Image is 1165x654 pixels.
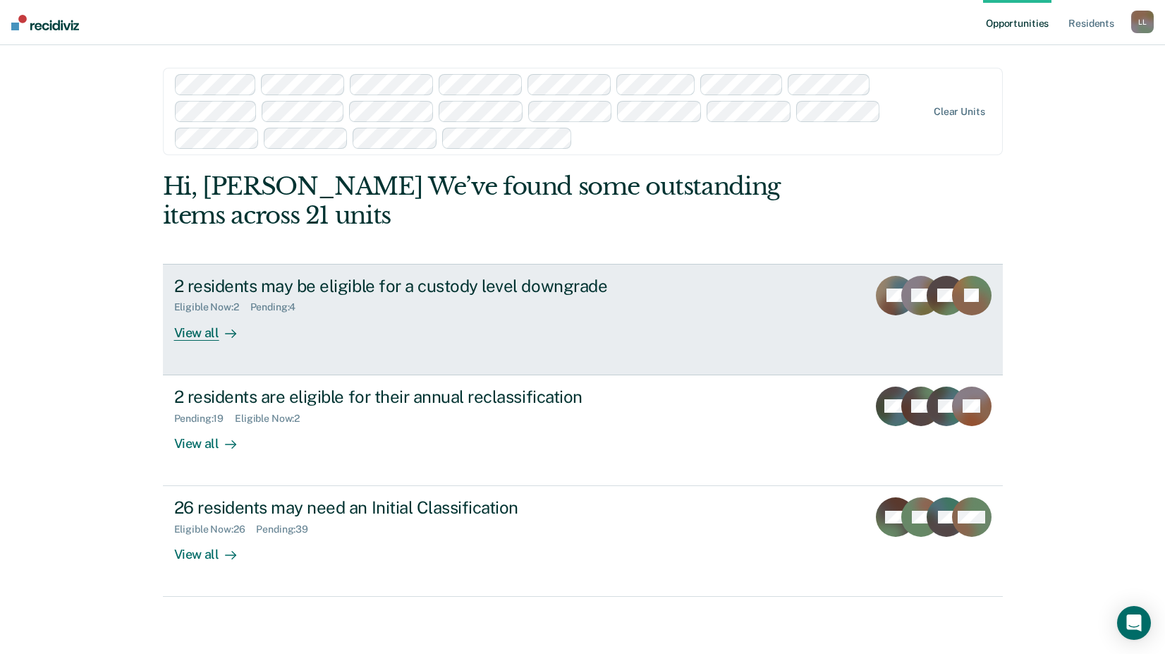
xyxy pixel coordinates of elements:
a: 26 residents may need an Initial ClassificationEligible Now:26Pending:39View all [163,486,1003,597]
div: View all [174,424,253,452]
div: Eligible Now : 26 [174,523,257,535]
div: Clear units [934,106,985,118]
a: 2 residents may be eligible for a custody level downgradeEligible Now:2Pending:4View all [163,264,1003,375]
div: View all [174,535,253,563]
img: Recidiviz [11,15,79,30]
div: 26 residents may need an Initial Classification [174,497,669,518]
div: Pending : 39 [256,523,319,535]
div: 2 residents may be eligible for a custody level downgrade [174,276,669,296]
div: 2 residents are eligible for their annual reclassification [174,387,669,407]
button: LL [1131,11,1154,33]
div: Pending : 19 [174,413,236,425]
a: 2 residents are eligible for their annual reclassificationPending:19Eligible Now:2View all [163,375,1003,486]
div: L L [1131,11,1154,33]
div: Eligible Now : 2 [235,413,311,425]
div: Eligible Now : 2 [174,301,250,313]
div: Pending : 4 [250,301,307,313]
div: View all [174,313,253,341]
div: Open Intercom Messenger [1117,606,1151,640]
div: Hi, [PERSON_NAME] We’ve found some outstanding items across 21 units [163,172,835,230]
